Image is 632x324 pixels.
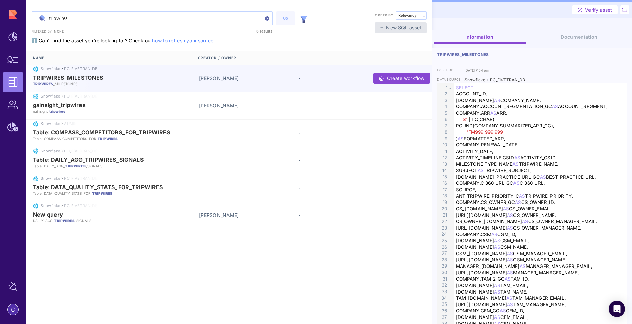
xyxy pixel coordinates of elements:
span: AS [478,168,484,173]
div: [URL][DOMAIN_NAME] CS_OWNER_NAME, [454,212,631,219]
div: 1 [437,85,448,91]
span: Create workflow [387,75,424,82]
button: Go [276,11,295,25]
span: Table: COMPASS_COMPETITORS_FOR_TRIPWIRES [33,129,170,135]
span: Fold line [448,85,452,91]
div: [URL][DOMAIN_NAME] CS_OWNER_MANAGER_NAME, [454,225,631,231]
span: 'FM999,999,999' [467,129,505,135]
div: 19 [437,199,448,206]
div: CS_[DOMAIN_NAME] CS_OWNER_EMAIL, [454,206,631,212]
div: - [298,157,398,164]
span: AS [490,110,496,116]
span: TRIPWIRES_MILESTONES [33,75,103,81]
span: AS [507,212,513,218]
div: 17 [437,186,448,193]
div: - [298,102,398,109]
div: Creator / Owner [198,51,297,65]
div: [DOMAIN_NAME]_PRACTICE_URL_GC BEST_PRACTICE_URL, [454,174,631,180]
span: TRIPWIRES_MILESTONES [437,53,489,57]
div: [URL][DOMAIN_NAME] MANAGER_MANAGER_NAME, [454,270,631,276]
div: 37 [437,314,448,321]
em: TRIPWIRES [98,137,118,141]
span: '$' [461,117,467,122]
div: 10 [437,142,448,148]
span: AS [507,257,513,262]
div: COMPANY.RENEWAL_DATE, [454,142,631,148]
img: snowflake [33,176,38,181]
img: snowflake [33,94,38,99]
span: SELECT [456,85,474,90]
img: account-photo [8,304,18,315]
div: 22 [437,218,448,225]
div: 6 [437,116,448,123]
span: Documentation [561,34,597,40]
p: Table: DAILY_AGG_ _SIGNALS [33,164,192,168]
label: data source [437,78,464,82]
div: COMPANY.CSM CSM_ID, [454,231,631,238]
div: Open Intercom Messenger [609,301,625,317]
em: TRIPWIRES [92,191,112,195]
div: [DOMAIN_NAME] TAM_EMAIL, [454,282,631,289]
div: SUBJECT TRIPWIRE_SUBJECT, [454,167,631,174]
span: New SQL asset [386,24,421,31]
div: COMPANY.TAM_2_GC TAM_ID, [454,276,631,282]
div: 13 [437,161,448,167]
div: 36 [437,308,448,314]
div: 28 [437,257,448,263]
p: gainsight_ [33,109,192,114]
img: snowflake [33,148,38,154]
span: Verify asset [585,7,612,13]
label: Order by [375,13,393,18]
span: Information [465,34,493,40]
div: 2 [437,91,448,97]
div: [PERSON_NAME] [199,102,299,109]
img: arrow [423,14,425,17]
div: 26 [437,244,448,250]
div: [DOMAIN_NAME] CSM_EMAIL, [454,237,631,244]
div: 8 [437,129,448,135]
div: 27 [437,250,448,257]
span: AS [503,206,509,211]
span: gainsight_tripwires [33,102,86,108]
span: AS [494,244,500,250]
img: snowflake [33,121,38,127]
span: AS [494,238,500,243]
div: 31 [437,276,448,282]
img: clear [265,16,269,21]
span: ℹ️ Can’t find the asset you’re looking for? Check out [32,27,215,43]
input: Search data assets [32,12,272,25]
p: _MILESTONES [33,81,192,86]
div: 9 [437,135,448,142]
div: COMPANY.C_360_URL_GC C_360_URL, [454,180,631,186]
div: 6 results [229,27,273,35]
span: AS [513,180,519,186]
div: 15 [437,173,448,180]
div: MILESTONE_TYPE_NAME TRIPWIRE_NAME, [454,161,631,167]
div: SOURCE, [454,186,631,193]
div: || TO_CHAR( [454,116,631,123]
span: Table: DAILY_AGG_TRIPWIRES_SIGNALS [33,157,144,163]
div: - [298,129,398,137]
div: Name [33,51,198,65]
span: AS [507,302,513,307]
div: PC_FIVETRAN_DB [490,77,525,83]
div: 33 [437,288,448,295]
div: 30 [437,269,448,276]
span: AS [491,232,497,237]
div: 16 [437,180,448,186]
span: AS [515,199,521,205]
p: Table: DATA_QUALITY_STATS_FOR_ [33,191,192,196]
em: TRIPWIRES [54,219,74,223]
div: CS_OWNER_[DOMAIN_NAME] CS_OWNER_MANAGER_EMAIL, [454,218,631,225]
div: - [298,211,398,219]
div: 4 [437,103,448,110]
span: New query [33,211,63,218]
span: AS [494,314,500,320]
img: snowflake [33,66,38,72]
div: MANAGER_[DOMAIN_NAME] MANAGER_MANAGER_EMAIL, [454,263,631,270]
div: COMPANY.CS_OWNER_GC CS_OWNER_ID, [454,199,631,206]
div: [PERSON_NAME] [199,75,299,82]
div: 34 [437,295,448,301]
div: ACCOUNT_ID, [454,91,631,97]
span: AS [512,161,519,167]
